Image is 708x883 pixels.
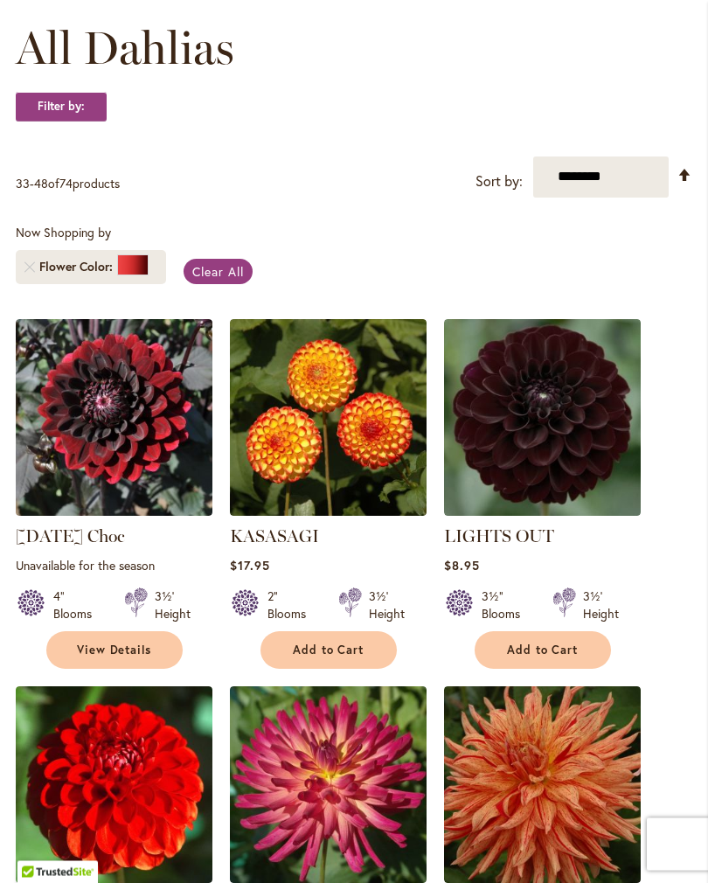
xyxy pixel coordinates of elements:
[59,176,73,192] span: 74
[260,632,397,670] button: Add to Cart
[13,821,62,870] iframe: Launch Accessibility Center
[230,558,270,574] span: $17.95
[16,176,30,192] span: 33
[507,643,579,658] span: Add to Cart
[583,588,619,623] div: 3½' Height
[16,23,234,75] span: All Dahlias
[77,643,152,658] span: View Details
[16,504,212,520] a: Karma Choc
[475,166,523,198] label: Sort by:
[230,526,319,547] a: KASASAGI
[230,504,427,520] a: KASASAGI
[16,320,212,517] img: Karma Choc
[16,170,120,198] p: - of products
[475,632,611,670] button: Add to Cart
[230,320,427,517] img: KASASAGI
[39,259,117,276] span: Flower Color
[155,588,191,623] div: 3½' Height
[444,504,641,520] a: LIGHTS OUT
[482,588,531,623] div: 3½" Blooms
[369,588,405,623] div: 3½' Height
[444,526,554,547] a: LIGHTS OUT
[16,558,212,574] p: Unavailable for the season
[53,588,103,623] div: 4" Blooms
[184,260,253,285] a: Clear All
[16,225,111,241] span: Now Shopping by
[34,176,48,192] span: 48
[16,526,125,547] a: [DATE] Choc
[444,558,480,574] span: $8.95
[267,588,317,623] div: 2" Blooms
[444,320,641,517] img: LIGHTS OUT
[46,632,183,670] a: View Details
[24,262,35,273] a: Remove Flower Color Red
[293,643,364,658] span: Add to Cart
[192,264,244,281] span: Clear All
[16,93,107,122] strong: Filter by:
